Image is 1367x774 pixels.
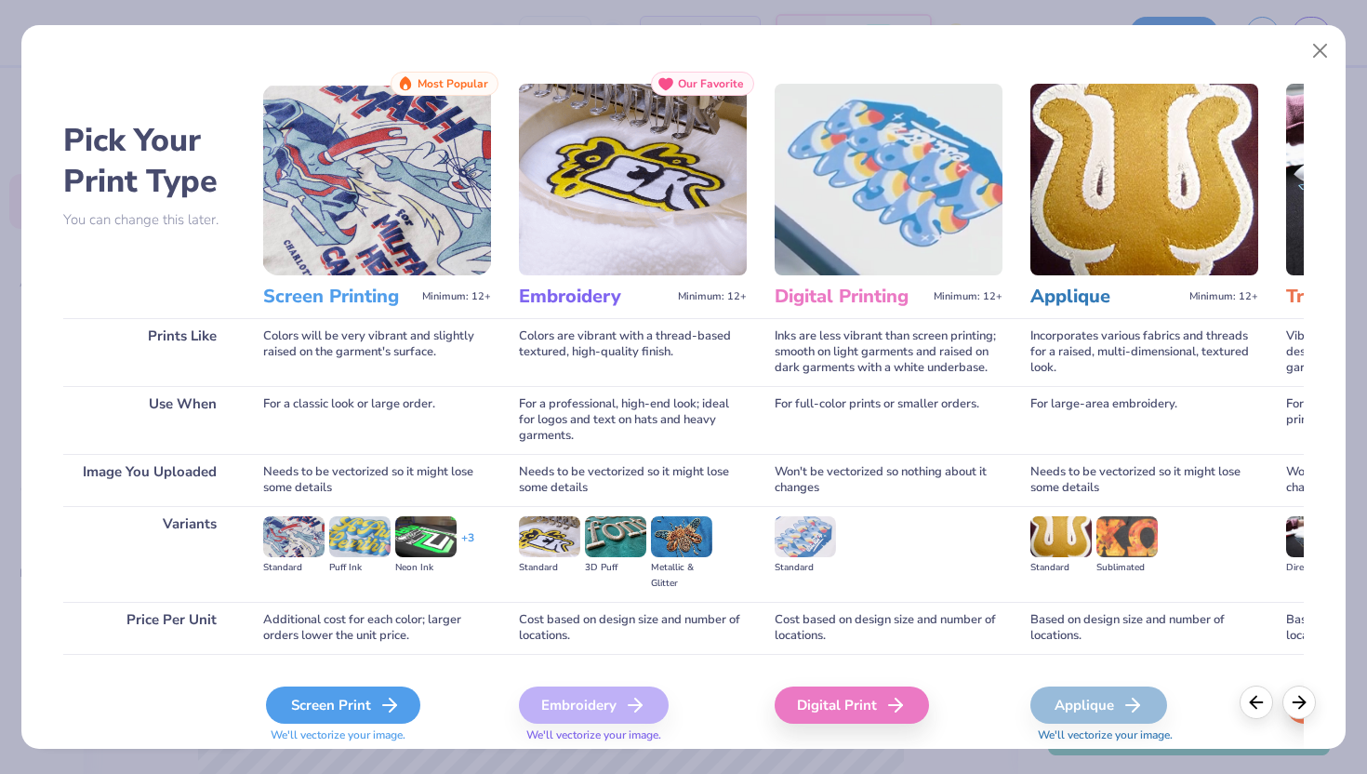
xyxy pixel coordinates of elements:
img: Direct-to-film [1286,516,1347,557]
div: 3D Puff [585,560,646,576]
img: Screen Printing [263,84,491,275]
div: Metallic & Glitter [651,560,712,592]
div: Based on design size and number of locations. [1030,602,1258,654]
div: Standard [1030,560,1092,576]
div: Standard [263,560,325,576]
div: Puff Ink [329,560,391,576]
div: Variants [63,506,235,602]
h2: Pick Your Print Type [63,120,235,202]
div: Incorporates various fabrics and threads for a raised, multi-dimensional, textured look. [1030,318,1258,386]
h3: Applique [1030,285,1182,309]
div: Price Per Unit [63,602,235,654]
div: Cost based on design size and number of locations. [519,602,747,654]
div: Needs to be vectorized so it might lose some details [263,454,491,506]
span: Most Popular [418,77,488,90]
img: Standard [519,516,580,557]
div: Sublimated [1096,560,1158,576]
div: Screen Print [266,687,420,724]
div: Won't be vectorized so nothing about it changes [775,454,1002,506]
div: For a classic look or large order. [263,386,491,454]
div: Cost based on design size and number of locations. [775,602,1002,654]
h3: Digital Printing [775,285,926,309]
div: For a professional, high-end look; ideal for logos and text on hats and heavy garments. [519,386,747,454]
div: For large-area embroidery. [1030,386,1258,454]
img: Standard [263,516,325,557]
img: Digital Printing [775,84,1002,275]
div: Digital Print [775,687,929,724]
h3: Screen Printing [263,285,415,309]
div: For full-color prints or smaller orders. [775,386,1002,454]
span: Minimum: 12+ [1189,290,1258,303]
img: Standard [1030,516,1092,557]
div: Direct-to-film [1286,560,1347,576]
span: Minimum: 12+ [422,290,491,303]
div: Embroidery [519,687,669,724]
div: Standard [519,560,580,576]
span: We'll vectorize your image. [263,727,491,743]
img: Puff Ink [329,516,391,557]
span: Our Favorite [678,77,744,90]
p: You can change this later. [63,212,235,228]
div: Colors are vibrant with a thread-based textured, high-quality finish. [519,318,747,386]
div: Applique [1030,687,1167,724]
img: Standard [775,516,836,557]
div: + 3 [461,530,474,562]
button: Close [1303,33,1338,69]
img: Neon Ink [395,516,457,557]
div: Neon Ink [395,560,457,576]
div: Needs to be vectorized so it might lose some details [1030,454,1258,506]
img: Embroidery [519,84,747,275]
img: Applique [1030,84,1258,275]
div: Inks are less vibrant than screen printing; smooth on light garments and raised on dark garments ... [775,318,1002,386]
div: Image You Uploaded [63,454,235,506]
img: 3D Puff [585,516,646,557]
img: Sublimated [1096,516,1158,557]
div: Additional cost for each color; larger orders lower the unit price. [263,602,491,654]
div: Use When [63,386,235,454]
img: Metallic & Glitter [651,516,712,557]
div: Needs to be vectorized so it might lose some details [519,454,747,506]
div: Standard [775,560,836,576]
span: We'll vectorize your image. [519,727,747,743]
div: Colors will be very vibrant and slightly raised on the garment's surface. [263,318,491,386]
span: We'll vectorize your image. [1030,727,1258,743]
span: Minimum: 12+ [934,290,1002,303]
div: Prints Like [63,318,235,386]
span: Minimum: 12+ [678,290,747,303]
h3: Embroidery [519,285,670,309]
